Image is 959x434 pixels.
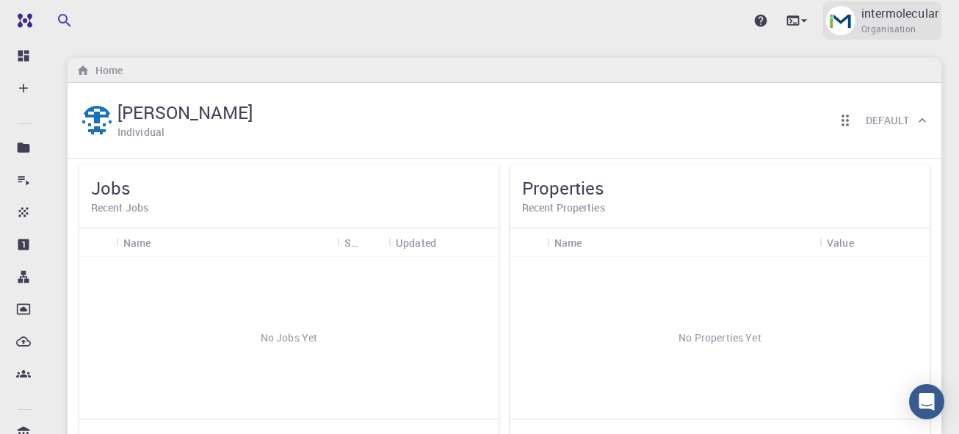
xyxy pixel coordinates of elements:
[116,228,337,257] div: Name
[117,124,164,140] h6: Individual
[854,231,877,254] button: Sort
[123,228,151,257] div: Name
[344,228,358,257] div: Status
[826,6,855,35] img: intermolecular
[582,231,606,254] button: Sort
[554,228,582,257] div: Name
[819,228,930,257] div: Value
[29,10,82,23] span: Support
[522,176,918,200] h5: Properties
[396,228,436,257] div: Updated
[510,257,930,419] div: No Properties Yet
[91,200,487,216] h6: Recent Jobs
[79,257,499,419] div: No Jobs Yet
[827,228,854,257] div: Value
[358,231,381,254] button: Sort
[547,228,819,257] div: Name
[861,4,938,22] p: intermolecular
[91,176,487,200] h5: Jobs
[117,101,253,124] h5: [PERSON_NAME]
[68,83,941,159] div: Nicholas Juntunen[PERSON_NAME]IndividualReorder cardsDefault
[388,228,499,257] div: Updated
[151,231,175,254] button: Sort
[90,62,123,79] h6: Home
[909,384,944,419] div: Open Intercom Messenger
[436,231,460,254] button: Sort
[830,106,860,135] button: Reorder cards
[861,22,916,37] span: Organisation
[337,228,388,257] div: Status
[866,112,909,129] h6: Default
[73,62,126,79] nav: breadcrumb
[522,200,918,216] h6: Recent Properties
[79,228,116,257] div: Icon
[510,228,547,257] div: Icon
[12,13,32,28] img: logo
[82,106,112,135] img: Nicholas Juntunen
